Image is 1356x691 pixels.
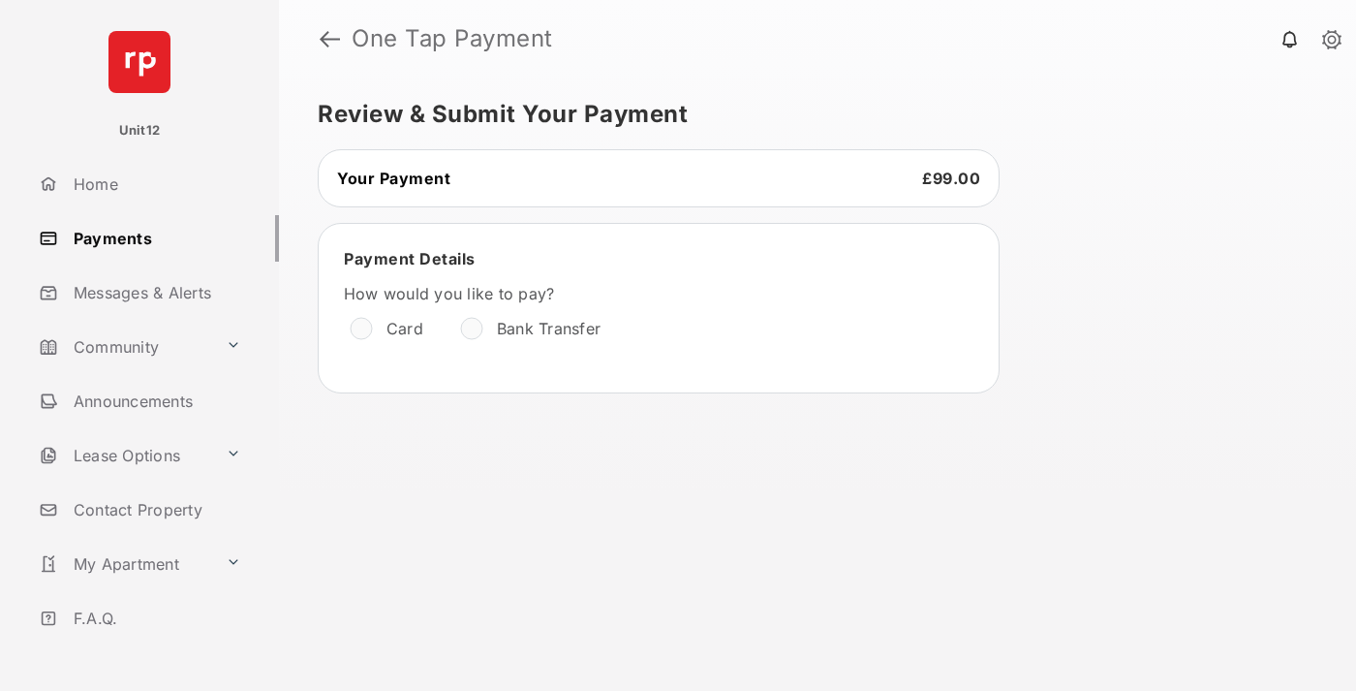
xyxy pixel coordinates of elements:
[31,161,279,207] a: Home
[344,249,476,268] span: Payment Details
[31,595,279,642] a: F.A.Q.
[318,103,1302,126] h5: Review & Submit Your Payment
[922,169,980,188] span: £99.00
[119,121,161,141] p: Unit12
[108,31,170,93] img: svg+xml;base64,PHN2ZyB4bWxucz0iaHR0cDovL3d3dy53My5vcmcvMjAwMC9zdmciIHdpZHRoPSI2NCIgaGVpZ2h0PSI2NC...
[344,284,925,303] label: How would you like to pay?
[31,432,218,479] a: Lease Options
[352,27,553,50] strong: One Tap Payment
[497,319,601,338] label: Bank Transfer
[31,215,279,262] a: Payments
[337,169,450,188] span: Your Payment
[31,269,279,316] a: Messages & Alerts
[31,541,218,587] a: My Apartment
[386,319,423,338] label: Card
[31,487,279,533] a: Contact Property
[31,378,279,424] a: Announcements
[31,324,218,370] a: Community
